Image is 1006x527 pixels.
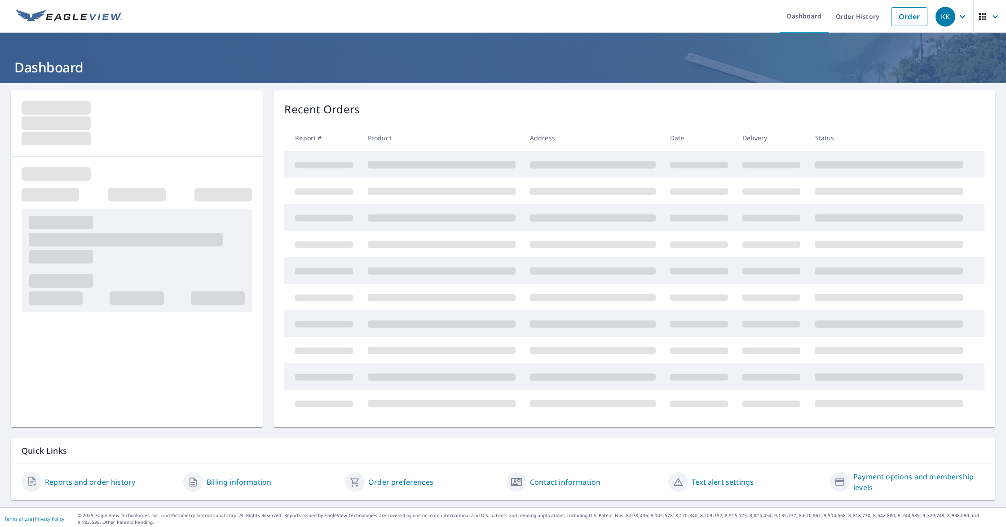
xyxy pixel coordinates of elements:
a: Privacy Policy [35,516,64,522]
th: Address [523,125,663,151]
p: Quick Links [22,445,984,456]
h1: Dashboard [11,58,995,76]
a: Order preferences [368,477,433,487]
a: Text alert settings [692,477,754,487]
th: Product [361,125,523,151]
p: Recent Orders [284,101,360,117]
a: Billing information [207,477,271,487]
th: Report # [284,125,360,151]
a: Contact information [530,477,600,487]
a: Terms of Use [4,516,32,522]
div: KK [935,7,955,27]
p: | [4,516,64,522]
p: © 2025 Eagle View Technologies, Inc. and Pictometry International Corp. All Rights Reserved. Repo... [78,512,1002,526]
a: Order [891,7,927,26]
th: Status [808,125,970,151]
a: Reports and order history [45,477,135,487]
th: Delivery [735,125,807,151]
th: Date [663,125,735,151]
a: Payment options and membership levels [853,471,984,493]
img: EV Logo [16,10,122,23]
